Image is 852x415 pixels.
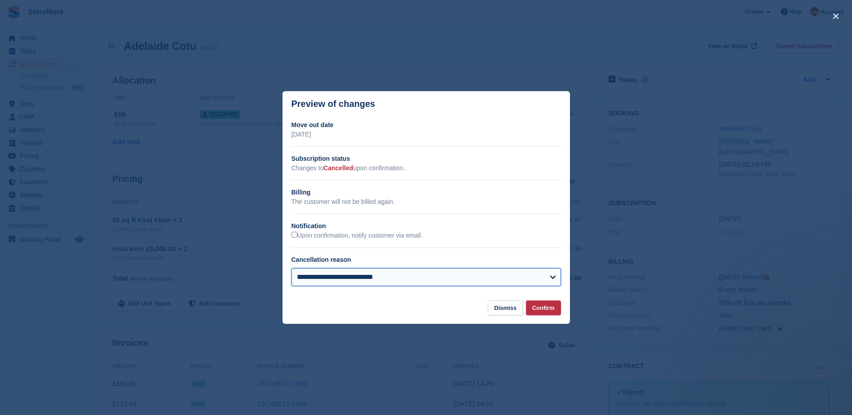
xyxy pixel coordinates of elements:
[291,232,297,238] input: Upon confirmation, notify customer via email.
[291,120,561,130] h2: Move out date
[291,232,423,240] label: Upon confirmation, notify customer via email.
[291,99,375,109] p: Preview of changes
[291,188,561,197] h2: Billing
[526,300,561,315] button: Confirm
[291,197,561,207] p: The customer will not be billed again.
[323,164,353,172] span: Cancelled
[488,300,523,315] button: Dismiss
[829,9,843,23] button: close
[291,221,561,231] h2: Notification
[291,163,561,173] p: Changes to upon confirmation.
[291,256,351,263] label: Cancellation reason
[291,154,561,163] h2: Subscription status
[291,130,561,139] p: [DATE]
